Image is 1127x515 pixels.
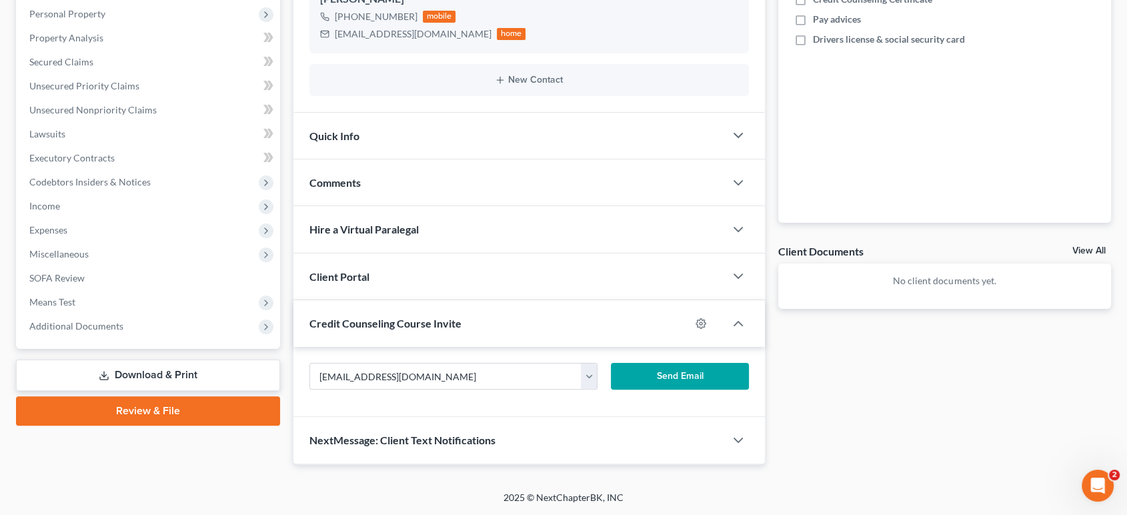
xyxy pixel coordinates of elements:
button: New Contact [320,75,738,85]
span: Miscellaneous [29,248,89,260]
span: Quick Info [309,129,359,142]
div: 2025 © NextChapterBK, INC [183,491,944,515]
span: Unsecured Nonpriority Claims [29,104,157,115]
a: Property Analysis [19,26,280,50]
div: [EMAIL_ADDRESS][DOMAIN_NAME] [335,27,491,41]
span: Lawsuits [29,128,65,139]
span: Income [29,200,60,211]
span: Unsecured Priority Claims [29,80,139,91]
span: Drivers license & social security card [813,33,965,46]
p: No client documents yet. [789,274,1100,288]
a: View All [1072,246,1106,255]
span: Credit Counseling Course Invite [309,317,461,330]
span: SOFA Review [29,272,85,284]
a: Review & File [16,396,280,426]
div: mobile [423,11,456,23]
span: Executory Contracts [29,152,115,163]
a: Lawsuits [19,122,280,146]
button: Send Email [611,363,748,390]
div: home [497,28,526,40]
span: Expenses [29,224,67,235]
a: Unsecured Priority Claims [19,74,280,98]
a: Executory Contracts [19,146,280,170]
input: Enter email [310,364,582,389]
span: Additional Documents [29,320,123,332]
a: SOFA Review [19,266,280,290]
a: Download & Print [16,360,280,391]
span: Means Test [29,296,75,308]
a: Secured Claims [19,50,280,74]
span: Property Analysis [29,32,103,43]
span: Codebtors Insiders & Notices [29,176,151,187]
span: Pay advices [813,13,861,26]
span: Hire a Virtual Paralegal [309,223,419,235]
span: Secured Claims [29,56,93,67]
span: Client Portal [309,270,369,283]
div: Client Documents [778,244,864,258]
iframe: Intercom live chat [1082,470,1114,502]
a: Unsecured Nonpriority Claims [19,98,280,122]
span: NextMessage: Client Text Notifications [309,434,495,446]
span: 2 [1109,470,1120,480]
span: Comments [309,176,361,189]
span: Personal Property [29,8,105,19]
div: [PHONE_NUMBER] [335,10,417,23]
